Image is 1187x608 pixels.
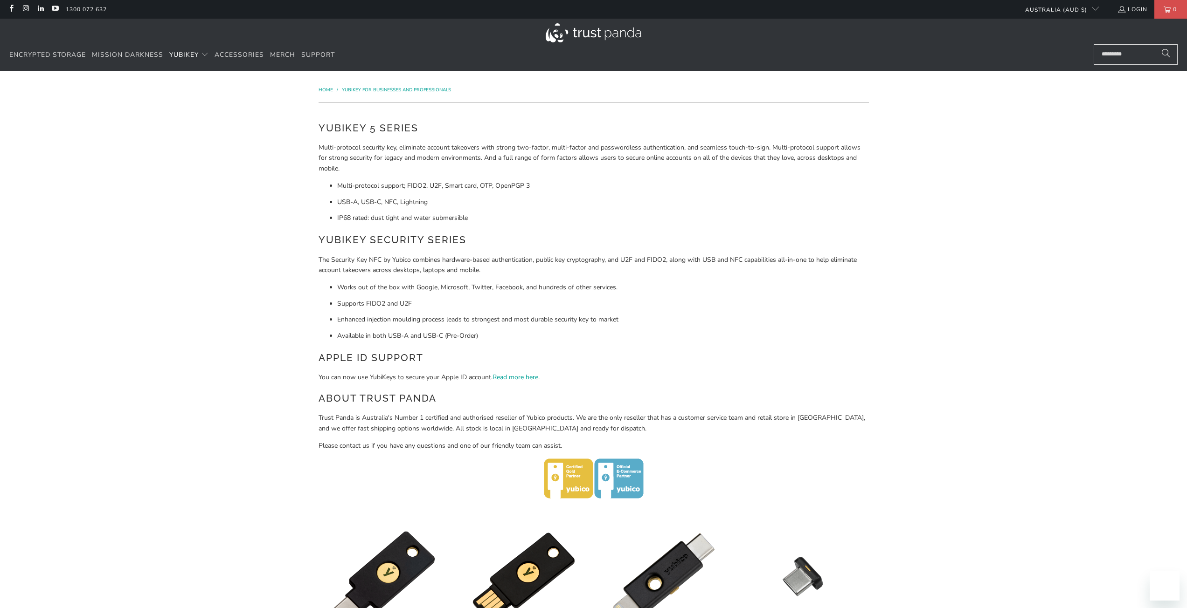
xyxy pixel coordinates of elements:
[337,197,869,207] li: USB-A, USB-C, NFC, Lightning
[169,44,208,66] summary: YubiKey
[319,121,869,136] h2: YubiKey 5 Series
[319,372,869,383] p: You can now use YubiKeys to secure your Apple ID account. .
[337,181,869,191] li: Multi-protocol support; FIDO2, U2F, Smart card, OTP, OpenPGP 3
[1094,44,1178,65] input: Search...
[319,391,869,406] h2: About Trust Panda
[21,6,29,13] a: Trust Panda Australia on Instagram
[319,87,333,93] span: Home
[301,50,335,59] span: Support
[9,50,86,59] span: Encrypted Storage
[546,23,641,42] img: Trust Panda Australia
[1118,4,1147,14] a: Login
[337,282,869,293] li: Works out of the box with Google, Microsoft, Twitter, Facebook, and hundreds of other services.
[337,87,338,93] span: /
[7,6,15,13] a: Trust Panda Australia on Facebook
[270,44,295,66] a: Merch
[92,44,163,66] a: Mission Darkness
[215,50,264,59] span: Accessories
[337,213,869,223] li: IP68 rated: dust tight and water submersible
[319,232,869,247] h2: YubiKey Security Series
[319,255,869,276] p: The Security Key NFC by Yubico combines hardware-based authentication, public key cryptography, a...
[319,413,869,434] p: Trust Panda is Australia's Number 1 certified and authorised reseller of Yubico products. We are ...
[337,331,869,341] li: Available in both USB-A and USB-C (Pre-Order)
[493,373,538,382] a: Read more here
[319,87,334,93] a: Home
[215,44,264,66] a: Accessories
[9,44,86,66] a: Encrypted Storage
[342,87,451,93] a: YubiKey for Businesses and Professionals
[169,50,199,59] span: YubiKey
[51,6,59,13] a: Trust Panda Australia on YouTube
[301,44,335,66] a: Support
[92,50,163,59] span: Mission Darkness
[1150,571,1180,601] iframe: Button to launch messaging window
[66,4,107,14] a: 1300 072 632
[1154,44,1178,65] button: Search
[337,299,869,309] li: Supports FIDO2 and U2F
[337,314,869,325] li: Enhanced injection moulding process leads to strongest and most durable security key to market
[36,6,44,13] a: Trust Panda Australia on LinkedIn
[319,143,869,174] p: Multi-protocol security key, eliminate account takeovers with strong two-factor, multi-factor and...
[319,441,869,451] p: Please contact us if you have any questions and one of our friendly team can assist.
[319,350,869,365] h2: Apple ID Support
[9,44,335,66] nav: Translation missing: en.navigation.header.main_nav
[270,50,295,59] span: Merch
